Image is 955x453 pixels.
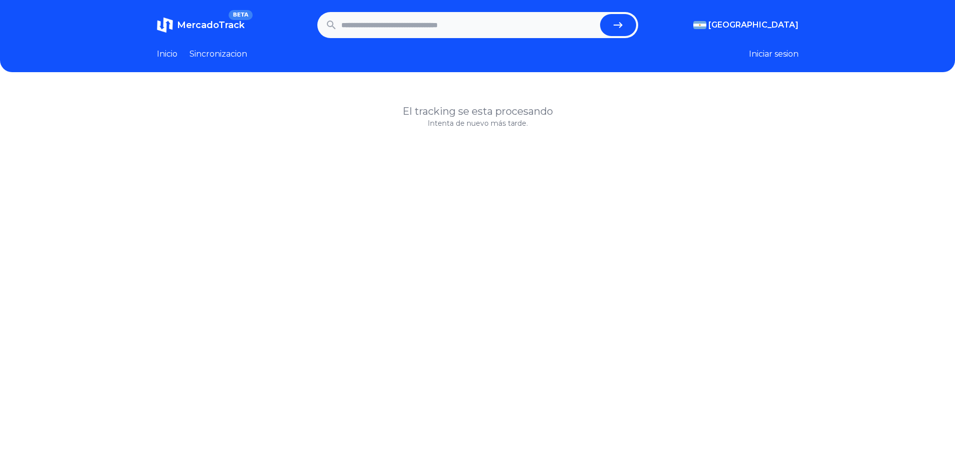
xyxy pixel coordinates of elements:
button: [GEOGRAPHIC_DATA] [693,19,799,31]
span: MercadoTrack [177,20,245,31]
a: Sincronizacion [189,48,247,60]
img: MercadoTrack [157,17,173,33]
img: Argentina [693,21,706,29]
a: MercadoTrackBETA [157,17,245,33]
p: Intenta de nuevo más tarde. [157,118,799,128]
span: BETA [229,10,252,20]
button: Iniciar sesion [749,48,799,60]
h1: El tracking se esta procesando [157,104,799,118]
span: [GEOGRAPHIC_DATA] [708,19,799,31]
a: Inicio [157,48,177,60]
